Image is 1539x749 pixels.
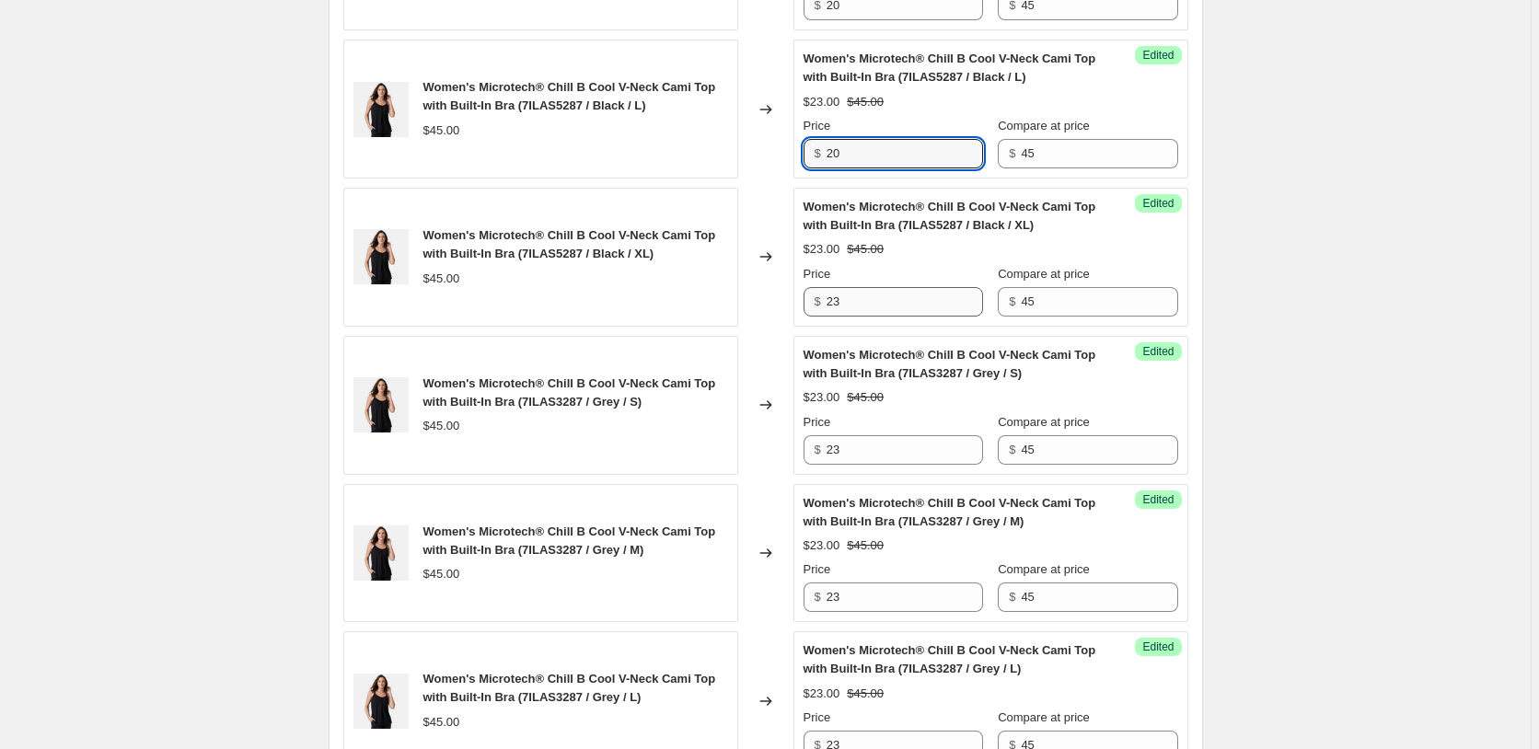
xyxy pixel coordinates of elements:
span: Women's Microtech® Chill B Cool V-Neck Cami Top with Built-In Bra (7ILAS3287 / Grey / S) [804,348,1096,380]
span: Price [804,710,831,724]
div: $23.00 [804,536,840,555]
img: 7ILAS4287BLACK_2312_SS24-005_80x.jpg [353,525,409,581]
span: Compare at price [998,562,1090,576]
span: Edited [1142,344,1174,359]
div: $23.00 [804,685,840,703]
span: Price [804,119,831,133]
span: Women's Microtech® Chill B Cool V-Neck Cami Top with Built-In Bra (7ILAS3287 / Grey / L) [423,672,716,704]
div: $23.00 [804,93,840,111]
span: Compare at price [998,119,1090,133]
img: 7ILAS4287BLACK_2312_SS24-005_80x.jpg [353,377,409,432]
span: Price [804,415,831,429]
strike: $45.00 [847,536,884,555]
span: $ [815,590,821,604]
span: $ [1009,146,1015,160]
img: 7ILAS4287BLACK_2312_SS24-005_80x.jpg [353,82,409,137]
div: $45.00 [423,565,460,583]
span: $ [1009,590,1015,604]
span: $ [815,294,821,308]
span: Price [804,562,831,576]
span: Women's Microtech® Chill B Cool V-Neck Cami Top with Built-In Bra (7ILAS5287 / Black / L) [804,52,1096,84]
span: Women's Microtech® Chill B Cool V-Neck Cami Top with Built-In Bra (7ILAS3287 / Grey / S) [423,376,716,409]
span: $ [815,146,821,160]
span: Price [804,267,831,281]
img: 7ILAS4287BLACK_2312_SS24-005_80x.jpg [353,674,409,729]
span: Women's Microtech® Chill B Cool V-Neck Cami Top with Built-In Bra (7ILAS5287 / Black / XL) [423,228,716,260]
div: $23.00 [804,240,840,259]
span: Compare at price [998,710,1090,724]
strike: $45.00 [847,685,884,703]
span: Women's Microtech® Chill B Cool V-Neck Cami Top with Built-In Bra (7ILAS5287 / Black / L) [423,80,716,112]
div: $45.00 [423,121,460,140]
strike: $45.00 [847,388,884,407]
span: $ [1009,443,1015,456]
div: $45.00 [423,417,460,435]
span: Compare at price [998,267,1090,281]
span: Edited [1142,196,1174,211]
div: $45.00 [423,270,460,288]
span: Edited [1142,492,1174,507]
span: Women's Microtech® Chill B Cool V-Neck Cami Top with Built-In Bra (7ILAS5287 / Black / XL) [804,200,1096,232]
span: $ [1009,294,1015,308]
span: Edited [1142,640,1174,654]
strike: $45.00 [847,240,884,259]
strike: $45.00 [847,93,884,111]
img: 7ILAS4287BLACK_2312_SS24-005_80x.jpg [353,229,409,284]
span: Women's Microtech® Chill B Cool V-Neck Cami Top with Built-In Bra (7ILAS3287 / Grey / M) [423,524,716,557]
div: $45.00 [423,713,460,732]
span: Women's Microtech® Chill B Cool V-Neck Cami Top with Built-In Bra (7ILAS3287 / Grey / M) [804,496,1096,528]
span: Women's Microtech® Chill B Cool V-Neck Cami Top with Built-In Bra (7ILAS3287 / Grey / L) [804,643,1096,675]
div: $23.00 [804,388,840,407]
span: Compare at price [998,415,1090,429]
span: Edited [1142,48,1174,63]
span: $ [815,443,821,456]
